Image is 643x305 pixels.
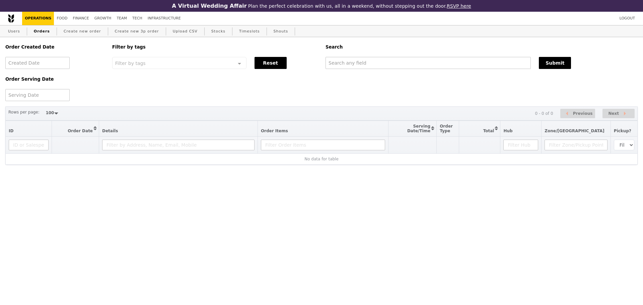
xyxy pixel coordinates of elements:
input: Created Date [5,57,70,69]
a: Logout [617,12,638,25]
a: Create new 3p order [112,25,162,37]
input: Filter Order Items [261,140,385,150]
img: Grain logo [8,14,14,23]
input: Serving Date [5,89,70,101]
a: Upload CSV [170,25,200,37]
h5: Order Created Date [5,45,104,50]
a: Food [54,12,70,25]
a: Shouts [271,25,291,37]
label: Rows per page: [8,109,40,116]
a: Tech [130,12,145,25]
h3: A Virtual Wedding Affair [172,3,246,9]
a: Timeslots [236,25,262,37]
button: Reset [255,57,287,69]
a: Orders [31,25,53,37]
a: RSVP here [447,3,471,9]
span: Next [608,109,619,118]
span: Pickup? [614,129,631,133]
span: ID [9,129,13,133]
span: Details [102,129,118,133]
h5: Search [326,45,638,50]
div: Plan the perfect celebration with us, all in a weekend, without stepping out the door. [129,3,514,9]
span: Hub [503,129,512,133]
input: ID or Salesperson name [9,140,49,150]
div: No data for table [9,157,634,161]
a: Finance [70,12,92,25]
span: Order Type [440,124,453,133]
a: Users [5,25,23,37]
a: Growth [92,12,114,25]
input: Filter by Address, Name, Email, Mobile [102,140,255,150]
a: Operations [22,12,54,25]
span: Previous [573,109,593,118]
span: Zone/[GEOGRAPHIC_DATA] [545,129,604,133]
input: Search any field [326,57,531,69]
h5: Filter by tags [112,45,317,50]
button: Submit [539,57,571,69]
a: Infrastructure [145,12,184,25]
button: Previous [560,109,595,119]
a: Create new order [61,25,104,37]
a: Team [114,12,130,25]
span: Filter by tags [115,60,146,66]
input: Filter Hub [503,140,538,150]
input: Filter Zone/Pickup Point [545,140,608,150]
div: 0 - 0 of 0 [535,111,553,116]
span: Order Items [261,129,288,133]
a: Stocks [209,25,228,37]
h5: Order Serving Date [5,77,104,82]
button: Next [602,109,635,119]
